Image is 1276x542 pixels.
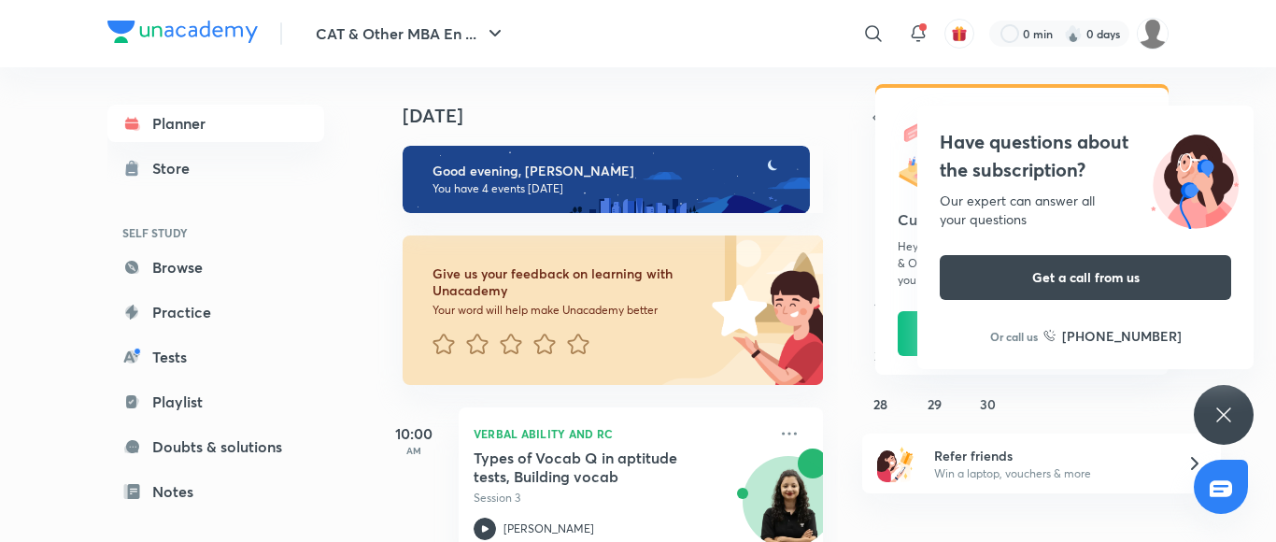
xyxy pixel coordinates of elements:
img: ttu_illustration_new.svg [1136,128,1254,229]
p: Or call us [990,328,1038,345]
button: September 7, 2025 [866,243,896,273]
img: feedback_image [648,235,823,385]
button: avatar [944,19,974,49]
button: September 21, 2025 [866,340,896,370]
p: Hey [PERSON_NAME], let’s customise your CAT & Other MBA Entrance Tests learning journey for you [898,238,1146,289]
h4: [DATE] [403,105,842,127]
a: Practice [107,293,324,331]
p: Verbal Ability and RC [474,422,767,445]
h6: Good evening, [PERSON_NAME] [432,163,793,179]
abbr: September 30, 2025 [980,395,996,413]
p: Your word will help make Unacademy better [432,303,705,318]
img: icon [898,107,982,191]
abbr: September 29, 2025 [928,395,942,413]
a: Browse [107,249,324,286]
h5: Customise your learning journey [898,208,1146,231]
img: Company Logo [107,21,258,43]
button: September 28, 2025 [866,389,896,419]
a: [PHONE_NUMBER] [1043,326,1182,346]
button: Get a call from us [940,255,1231,300]
h6: Give us your feedback on learning with Unacademy [432,265,705,299]
p: You have 4 events [DATE] [432,181,793,196]
h5: 10:00 [376,422,451,445]
p: [PERSON_NAME] [503,521,594,537]
button: September 30, 2025 [973,389,1003,419]
abbr: September 28, 2025 [873,395,887,413]
a: Playlist [107,383,324,421]
h6: Refer friends [934,446,1164,465]
h6: SELF STUDY [107,217,324,249]
img: evening [403,146,810,213]
div: Our expert can answer all your questions [940,192,1231,229]
button: Let’s start [898,311,1012,356]
img: referral [877,445,914,482]
abbr: September 14, 2025 [874,298,887,316]
a: Notes [107,473,324,510]
a: Tests [107,338,324,376]
img: chirag [1137,18,1169,50]
h4: Have questions about the subscription? [940,128,1231,184]
button: CAT & Other MBA En ... [305,15,517,52]
a: Doubts & solutions [107,428,324,465]
button: September 29, 2025 [919,389,949,419]
img: avatar [951,25,968,42]
a: Company Logo [107,21,258,48]
p: Win a laptop, vouchers & more [934,465,1164,482]
h6: [PHONE_NUMBER] [1062,326,1182,346]
div: Store [152,157,201,179]
p: AM [376,445,451,456]
a: Planner [107,105,324,142]
h5: Types of Vocab Q in aptitude tests, Building vocab [474,449,706,486]
img: streak [1064,24,1083,43]
button: September 14, 2025 [866,292,896,321]
a: Store [107,150,324,187]
p: Session 3 [474,490,767,506]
